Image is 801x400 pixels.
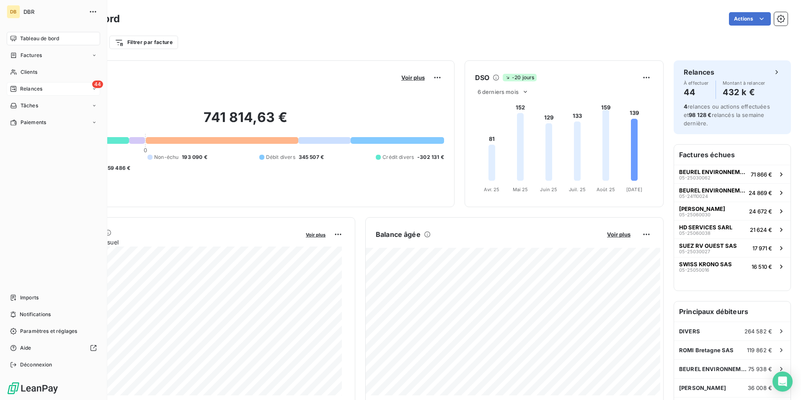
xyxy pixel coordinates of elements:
span: 05-25030062 [679,175,711,180]
button: Voir plus [399,74,427,81]
span: Clients [21,68,37,76]
button: SWISS KRONO SAS05-2505001616 510 € [674,257,791,275]
h4: 432 k € [723,86,765,99]
div: Open Intercom Messenger [773,371,793,392]
span: 6 derniers mois [478,88,519,95]
span: SWISS KRONO SAS [679,261,732,268]
span: Voir plus [401,74,425,81]
span: Paiements [21,119,46,126]
h6: Factures échues [674,145,791,165]
span: 345 507 € [299,153,324,161]
button: HD SERVICES SARL05-2506003821 624 € [674,220,791,239]
h6: Balance âgée [376,229,421,239]
span: Voir plus [306,232,326,238]
span: 98 128 € [689,112,711,118]
span: Imports [20,294,39,301]
span: -302 131 € [417,153,444,161]
span: 05-25060038 [679,231,711,236]
span: Crédit divers [382,153,414,161]
span: 24 672 € [749,208,772,215]
button: Voir plus [605,231,633,238]
span: 75 938 € [748,366,772,372]
button: SUEZ RV OUEST SAS05-2503002717 971 € [674,239,791,257]
button: Voir plus [303,231,328,238]
div: DB [7,5,20,18]
button: BEUREL ENVIRONNEMENT SARL05-2503006271 866 € [674,165,791,183]
button: BEUREL ENVIRONNEMENT SARL05-2411002424 869 € [674,183,791,202]
tspan: [DATE] [626,187,642,192]
span: 119 862 € [747,347,772,353]
span: 264 582 € [744,328,772,335]
span: Montant à relancer [723,81,765,86]
span: Non-échu [154,153,178,161]
span: À effectuer [684,81,709,86]
span: 05-25030027 [679,249,710,254]
span: Chiffre d'affaires mensuel [47,238,300,247]
span: 44 [92,81,103,88]
span: Débit divers [266,153,295,161]
span: Aide [20,344,31,352]
span: 05-24110024 [679,194,708,199]
span: Voir plus [607,231,630,238]
span: HD SERVICES SARL [679,224,732,231]
span: -59 486 € [105,164,130,172]
button: Actions [729,12,771,26]
span: -20 jours [503,74,537,81]
a: Aide [7,341,100,355]
span: SUEZ RV OUEST SAS [679,242,737,249]
span: 0 [144,147,147,153]
tspan: Mai 25 [512,187,528,192]
tspan: Juil. 25 [569,187,586,192]
span: Tâches [21,102,38,109]
span: BEUREL ENVIRONNEMENT SARL [679,169,747,175]
span: Déconnexion [20,361,52,369]
tspan: Août 25 [597,187,615,192]
span: Factures [21,52,42,59]
span: DIVERS [679,328,700,335]
span: Relances [20,85,42,93]
span: 21 624 € [750,226,772,233]
tspan: Juin 25 [540,187,557,192]
span: Notifications [20,311,51,318]
span: relances ou actions effectuées et relancés la semaine dernière. [684,103,770,127]
span: 05-25050016 [679,268,709,273]
tspan: Avr. 25 [484,187,499,192]
span: 16 510 € [752,263,772,270]
span: 193 090 € [182,153,207,161]
span: BEUREL ENVIRONNEMENT SARL [679,366,748,372]
span: Paramètres et réglages [20,327,77,335]
span: 71 866 € [751,171,772,178]
h6: Principaux débiteurs [674,301,791,322]
img: Logo LeanPay [7,382,59,395]
button: [PERSON_NAME]05-2506003024 672 € [674,202,791,220]
span: 24 869 € [749,190,772,196]
span: ROMI Bretagne SAS [679,347,734,353]
h6: Relances [684,67,714,77]
span: 36 008 € [748,384,772,391]
span: 17 971 € [752,245,772,252]
h2: 741 814,63 € [47,109,444,134]
span: Tableau de bord [20,35,59,42]
h6: DSO [475,73,489,83]
h4: 44 [684,86,709,99]
span: [PERSON_NAME] [679,205,725,212]
span: 05-25060030 [679,212,711,217]
span: [PERSON_NAME] [679,384,726,391]
span: BEUREL ENVIRONNEMENT SARL [679,187,745,194]
button: Filtrer par facture [109,36,178,49]
span: DBR [23,8,84,15]
span: 4 [684,103,687,110]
